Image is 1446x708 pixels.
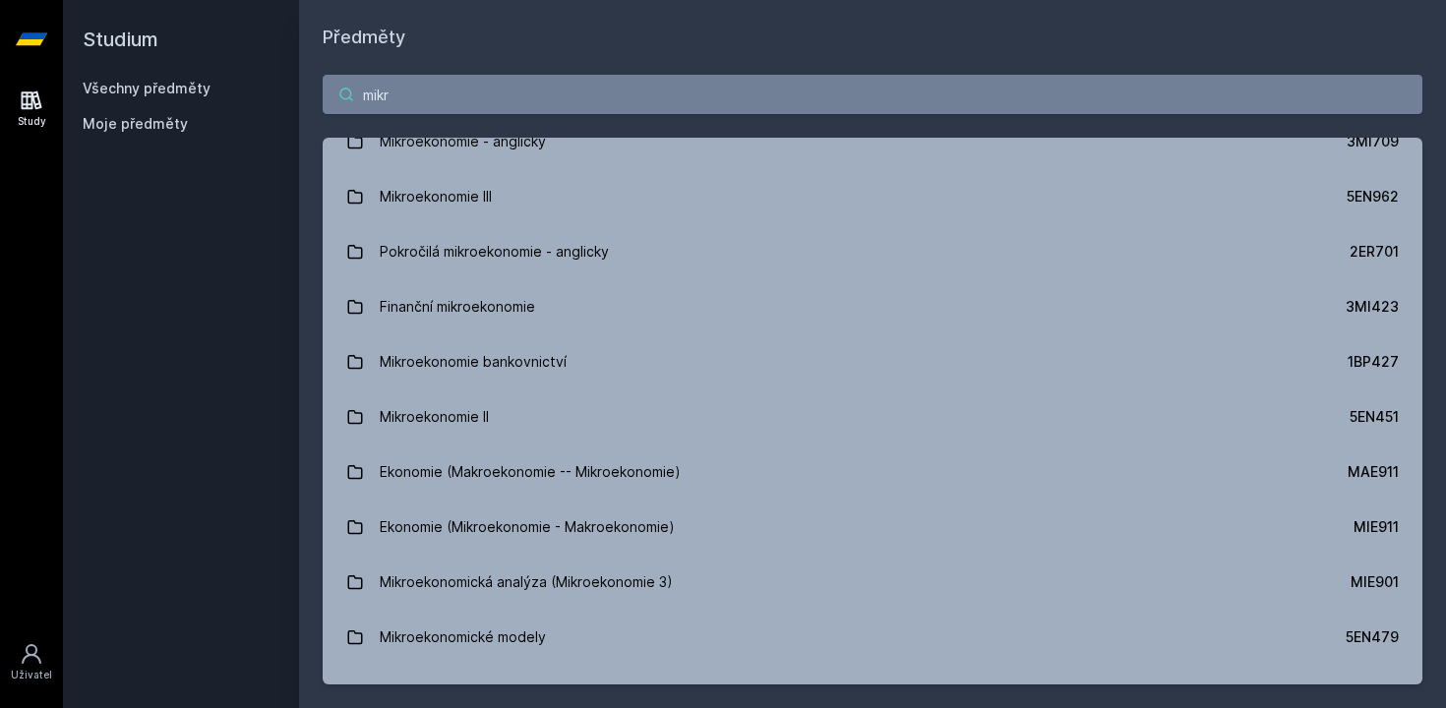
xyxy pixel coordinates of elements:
a: Mikroekonomie III 5EN962 [323,169,1422,224]
a: Study [4,79,59,139]
div: 5EN441 [1348,682,1399,702]
div: 5EN962 [1347,187,1399,206]
div: Mikroekonomie - anglicky [380,122,546,161]
a: Finanční mikroekonomie 3MI423 [323,279,1422,334]
div: 5EN451 [1350,407,1399,427]
div: Uživatel [11,668,52,682]
div: 5EN479 [1346,627,1399,647]
div: Ekonomie (Makroekonomie -- Mikroekonomie) [380,452,681,492]
div: Finanční mikroekonomie [380,287,535,326]
a: Mikroekonomie bankovnictví 1BP427 [323,334,1422,389]
a: Ekonomie (Makroekonomie -- Mikroekonomie) MAE911 [323,444,1422,500]
a: Uživatel [4,632,59,692]
div: 1BP427 [1348,352,1399,372]
div: MIE911 [1354,517,1399,537]
div: Mikroekonomie bankovnictví [380,342,567,382]
div: Pokročilá mikroekonomie - anglicky [380,232,609,271]
div: Mikroekonomické modely [380,618,546,657]
div: MIE901 [1351,572,1399,592]
h1: Předměty [323,24,1422,51]
a: Mikroekonomie II 5EN451 [323,389,1422,444]
a: Mikroekonomická analýza (Mikroekonomie 3) MIE901 [323,555,1422,610]
a: Všechny předměty [83,80,211,96]
a: Mikroekonomické modely 5EN479 [323,610,1422,665]
span: Moje předměty [83,114,188,134]
div: Mikroekonomie II [380,397,489,437]
div: MAE911 [1348,462,1399,482]
a: Ekonomie (Mikroekonomie - Makroekonomie) MIE911 [323,500,1422,555]
div: Ekonomie (Mikroekonomie - Makroekonomie) [380,507,675,547]
a: Pokročilá mikroekonomie - anglicky 2ER701 [323,224,1422,279]
div: 3MI423 [1346,297,1399,317]
div: Study [18,114,46,129]
div: 3MI709 [1347,132,1399,151]
input: Název nebo ident předmětu… [323,75,1422,114]
a: Mikroekonomie - anglicky 3MI709 [323,114,1422,169]
div: Mikroekonomická analýza (Mikroekonomie 3) [380,562,673,602]
div: 2ER701 [1350,242,1399,262]
div: Mikroekonomie III [380,177,492,216]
